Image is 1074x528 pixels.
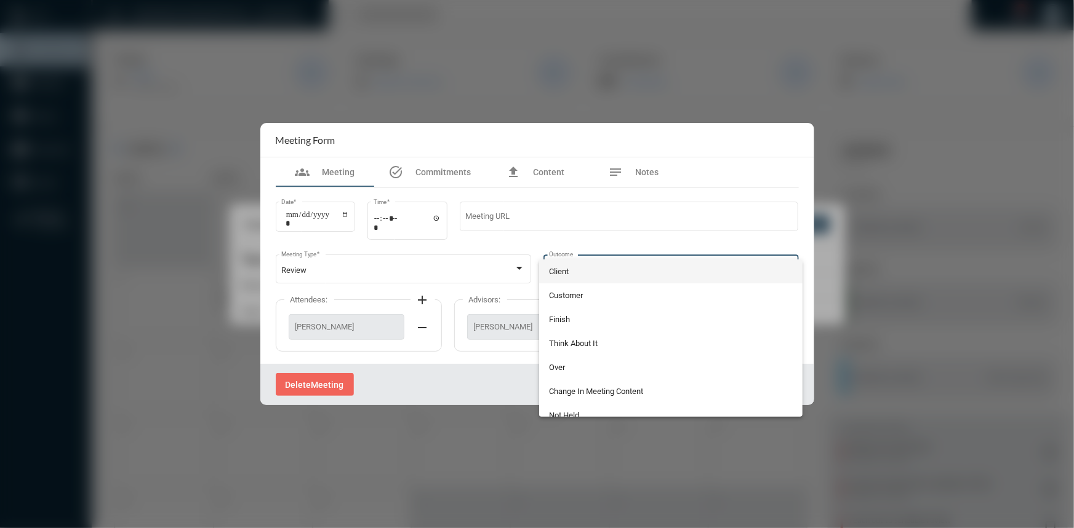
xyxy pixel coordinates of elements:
[549,259,793,283] span: Client
[549,355,793,379] span: Over
[549,403,793,427] span: Not Held
[549,331,793,355] span: Think About It
[549,379,793,403] span: Change In Meeting Content
[549,307,793,331] span: Finish
[549,283,793,307] span: Customer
